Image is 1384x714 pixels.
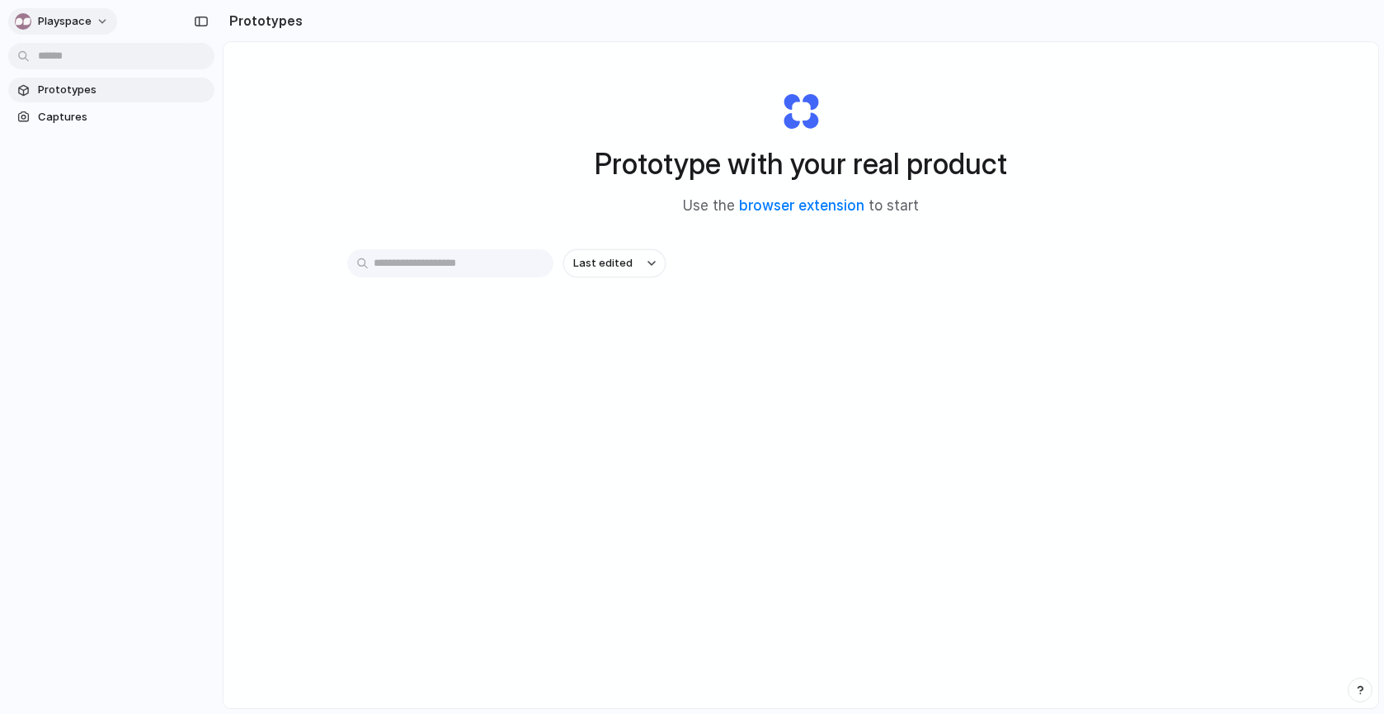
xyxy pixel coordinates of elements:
[8,105,214,130] a: Captures
[38,109,208,125] span: Captures
[563,249,666,277] button: Last edited
[683,196,919,217] span: Use the to start
[8,8,117,35] button: playspace
[38,82,208,98] span: Prototypes
[573,255,633,272] span: Last edited
[739,197,864,214] a: browser extension
[8,78,214,102] a: Prototypes
[223,11,303,31] h2: Prototypes
[38,13,92,30] span: playspace
[595,142,1007,186] h1: Prototype with your real product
